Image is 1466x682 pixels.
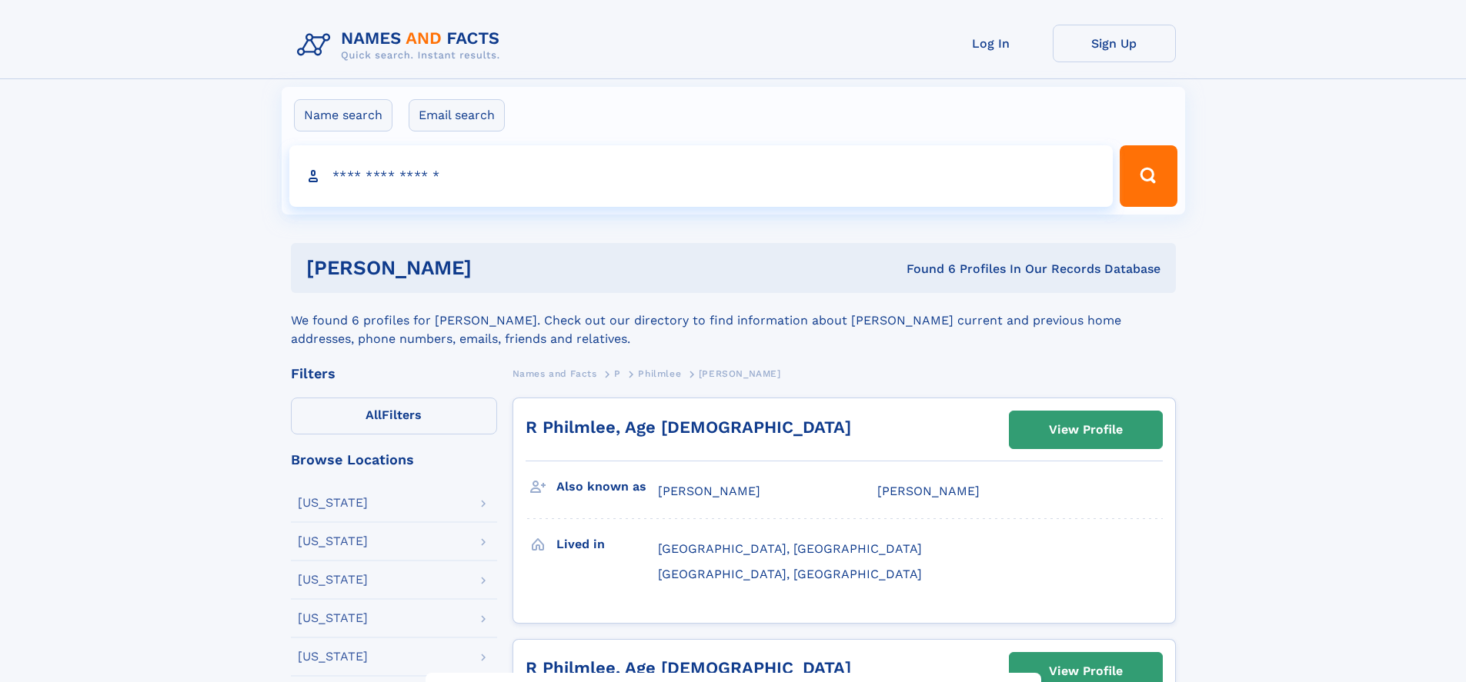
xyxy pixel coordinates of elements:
[294,99,392,131] label: Name search
[526,658,851,677] a: R Philmlee, Age [DEMOGRAPHIC_DATA]
[877,484,980,498] span: [PERSON_NAME]
[291,25,513,66] img: Logo Names and Facts
[291,293,1176,348] div: We found 6 profiles for [PERSON_NAME]. Check out our directory to find information about [PERSON_...
[298,574,368,586] div: [US_STATE]
[658,567,922,581] span: [GEOGRAPHIC_DATA], [GEOGRAPHIC_DATA]
[298,535,368,547] div: [US_STATE]
[289,145,1114,207] input: search input
[930,25,1053,62] a: Log In
[1053,25,1176,62] a: Sign Up
[291,367,497,381] div: Filters
[556,531,658,557] h3: Lived in
[658,484,760,498] span: [PERSON_NAME]
[614,368,621,379] span: P
[306,258,690,278] h1: [PERSON_NAME]
[658,541,922,556] span: [GEOGRAPHIC_DATA], [GEOGRAPHIC_DATA]
[1120,145,1177,207] button: Search Button
[689,261,1160,278] div: Found 6 Profiles In Our Records Database
[526,418,851,437] a: R Philmlee, Age [DEMOGRAPHIC_DATA]
[556,474,658,500] h3: Also known as
[638,364,681,383] a: Philmlee
[1010,411,1162,448] a: View Profile
[513,364,597,383] a: Names and Facts
[638,368,681,379] span: Philmlee
[614,364,621,383] a: P
[366,408,382,422] span: All
[298,612,368,624] div: [US_STATE]
[409,99,505,131] label: Email search
[699,368,781,379] span: [PERSON_NAME]
[1049,412,1123,447] div: View Profile
[298,497,368,509] div: [US_STATE]
[298,650,368,663] div: [US_STATE]
[291,398,497,434] label: Filters
[291,453,497,467] div: Browse Locations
